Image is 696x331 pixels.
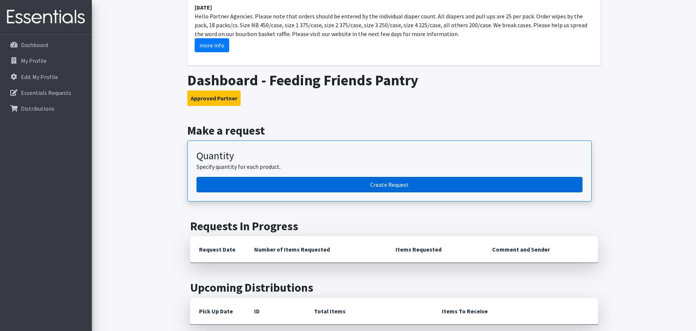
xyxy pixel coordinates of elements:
th: Request Date [190,236,245,263]
a: more info [195,38,229,52]
a: My Profile [3,53,89,68]
h1: Dashboard - Feeding Friends Pantry [187,71,601,89]
th: Items Requested [387,236,483,263]
a: Create a request by quantity [196,177,583,192]
p: Essentials Requests [21,89,71,96]
strong: [DATE] [195,4,212,11]
img: HumanEssentials [3,5,89,29]
th: Total Items [305,298,433,325]
p: Dashboard [21,41,48,49]
h2: Upcoming Distributions [190,281,598,295]
a: Distributions [3,101,89,116]
h2: Make a request [187,124,601,138]
th: Number of Items Requested [245,236,387,263]
p: Distributions [21,105,54,112]
h2: Requests In Progress [190,219,598,233]
a: Edit My Profile [3,70,89,84]
th: Comment and Sender [483,236,598,263]
th: Pick Up Date [190,298,245,325]
p: My Profile [21,57,47,64]
th: Items To Receive [433,298,598,325]
h3: Quantity [196,150,583,162]
a: Essentials Requests [3,85,89,100]
p: Specify quantity for each product. [196,162,583,171]
button: Approved Partner [187,90,241,106]
a: Dashboard [3,38,89,52]
th: ID [245,298,305,325]
p: Edit My Profile [21,73,58,81]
